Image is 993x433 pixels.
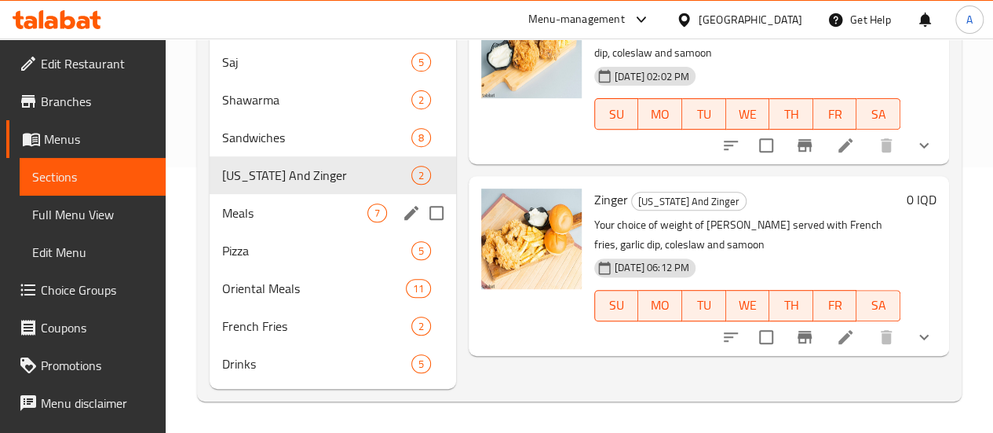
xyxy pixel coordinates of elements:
[644,103,676,126] span: MO
[750,321,783,354] span: Select to update
[222,317,411,336] span: French Fries
[907,189,936,211] h6: 0 IQD
[813,290,857,321] button: FR
[726,98,770,130] button: WE
[776,294,807,317] span: TH
[6,120,166,158] a: Menus
[406,279,431,298] div: items
[905,318,943,356] button: show more
[6,271,166,309] a: Choice Groups
[966,11,973,28] span: A
[836,136,855,155] a: Edit menu item
[210,156,456,194] div: [US_STATE] And Zinger2
[20,158,166,196] a: Sections
[601,294,633,317] span: SU
[6,83,166,120] a: Branches
[412,55,430,70] span: 5
[820,103,851,126] span: FR
[601,103,633,126] span: SU
[750,129,783,162] span: Select to update
[836,328,855,347] a: Edit menu item
[222,128,411,147] span: Sandwiches
[732,103,764,126] span: WE
[407,281,430,296] span: 11
[608,260,695,275] span: [DATE] 06:12 PM
[6,347,166,384] a: Promotions
[41,92,153,111] span: Branches
[820,294,851,317] span: FR
[222,90,411,109] span: Shawarma
[210,119,456,156] div: Sandwiches8
[682,290,726,321] button: TU
[222,166,411,185] div: Kentucky And Zinger
[44,130,153,149] span: Menus
[6,45,166,83] a: Edit Restaurant
[594,98,639,130] button: SU
[594,24,900,63] p: Your choice of [US_STATE] pieces, served with French fries, garlic dip, coleslaw and samoon
[412,130,430,145] span: 8
[210,307,456,345] div: French Fries2
[632,193,746,211] span: [US_STATE] And Zinger
[222,241,411,260] div: Pizza
[222,279,406,298] span: Oriental Meals
[712,127,750,164] button: sort-choices
[594,188,628,211] span: Zinger
[210,194,456,232] div: Meals7edit
[631,192,747,211] div: Kentucky And Zinger
[594,290,639,321] button: SU
[41,394,153,413] span: Menu disclaimer
[222,354,411,373] span: Drinks
[210,43,456,81] div: Saj5
[915,136,933,155] svg: Show Choices
[368,206,386,221] span: 7
[732,294,764,317] span: WE
[608,69,695,84] span: [DATE] 02:02 PM
[412,357,430,372] span: 5
[222,204,367,222] span: Meals
[776,103,807,126] span: TH
[905,127,943,164] button: show more
[222,53,411,72] span: Saj
[400,201,423,225] button: edit
[411,241,431,260] div: items
[867,127,905,164] button: delete
[863,294,894,317] span: SA
[6,384,166,422] a: Menu disclaimer
[6,309,166,347] a: Coupons
[594,215,900,255] p: Your choice of weight of [PERSON_NAME] served with French fries, garlic dip, coleslaw and samoon
[412,244,430,259] span: 5
[688,103,720,126] span: TU
[638,290,682,321] button: MO
[682,98,726,130] button: TU
[222,166,411,185] span: [US_STATE] And Zinger
[41,54,153,73] span: Edit Restaurant
[481,189,582,289] img: Zinger
[210,345,456,383] div: Drinks5
[644,294,676,317] span: MO
[41,318,153,337] span: Coupons
[867,318,905,356] button: delete
[32,167,153,186] span: Sections
[699,11,802,28] div: [GEOGRAPHIC_DATA]
[528,10,625,29] div: Menu-management
[813,98,857,130] button: FR
[412,168,430,183] span: 2
[411,317,431,336] div: items
[786,127,823,164] button: Branch-specific-item
[32,205,153,224] span: Full Menu View
[786,318,823,356] button: Branch-specific-item
[915,328,933,347] svg: Show Choices
[20,196,166,233] a: Full Menu View
[32,243,153,262] span: Edit Menu
[856,290,900,321] button: SA
[712,318,750,356] button: sort-choices
[41,356,153,375] span: Promotions
[20,233,166,271] a: Edit Menu
[769,290,813,321] button: TH
[210,81,456,119] div: Shawarma2
[856,98,900,130] button: SA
